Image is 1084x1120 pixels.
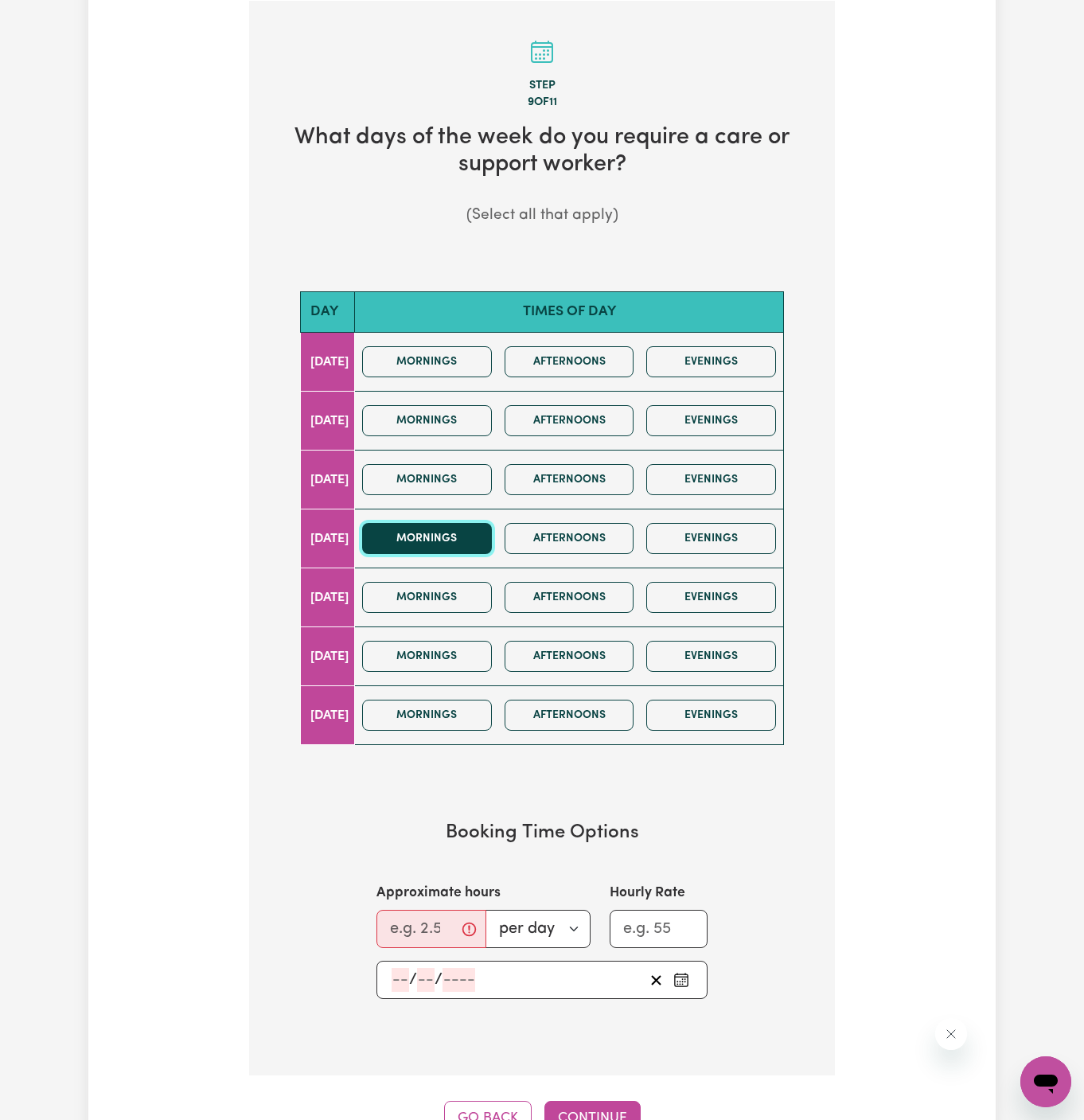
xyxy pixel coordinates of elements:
button: Afternoons [505,405,634,436]
button: Evenings [646,700,776,731]
button: Mornings [362,582,492,613]
input: -- [392,968,409,992]
button: Mornings [362,346,492,377]
button: Afternoons [505,346,634,377]
button: Evenings [646,582,776,613]
button: Mornings [362,523,492,554]
button: Evenings [646,346,776,377]
iframe: Close message [935,1018,967,1050]
button: Mornings [362,464,492,495]
button: Evenings [646,523,776,554]
button: Evenings [646,641,776,672]
input: -- [417,968,435,992]
span: / [435,971,443,989]
button: Afternoons [505,641,634,672]
button: Afternoons [505,582,634,613]
button: Afternoons [505,464,634,495]
button: Evenings [646,464,776,495]
input: e.g. 2.5 [376,910,486,948]
td: [DATE] [301,451,355,509]
td: [DATE] [301,627,355,686]
label: Approximate hours [376,883,501,903]
button: Afternoons [505,700,634,731]
input: ---- [443,968,475,992]
th: Day [301,291,355,332]
label: Hourly Rate [610,883,685,903]
button: Pick an approximate start date [669,968,694,992]
th: Times of day [355,291,784,332]
h2: What days of the week do you require a care or support worker? [275,124,809,179]
td: [DATE] [301,509,355,568]
td: [DATE] [301,568,355,627]
td: [DATE] [301,686,355,745]
div: Step [275,77,809,95]
span: / [409,971,417,989]
span: Need any help? [10,11,96,24]
td: [DATE] [301,333,355,392]
button: Mornings [362,641,492,672]
input: e.g. 55 [610,910,708,948]
td: [DATE] [301,392,355,451]
button: Mornings [362,700,492,731]
iframe: Button to launch messaging window [1020,1056,1071,1107]
h3: Booking Time Options [300,821,784,845]
div: 9 of 11 [275,94,809,111]
button: Evenings [646,405,776,436]
p: (Select all that apply) [275,205,809,228]
button: Clear start date [644,968,669,992]
button: Mornings [362,405,492,436]
button: Afternoons [505,523,634,554]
